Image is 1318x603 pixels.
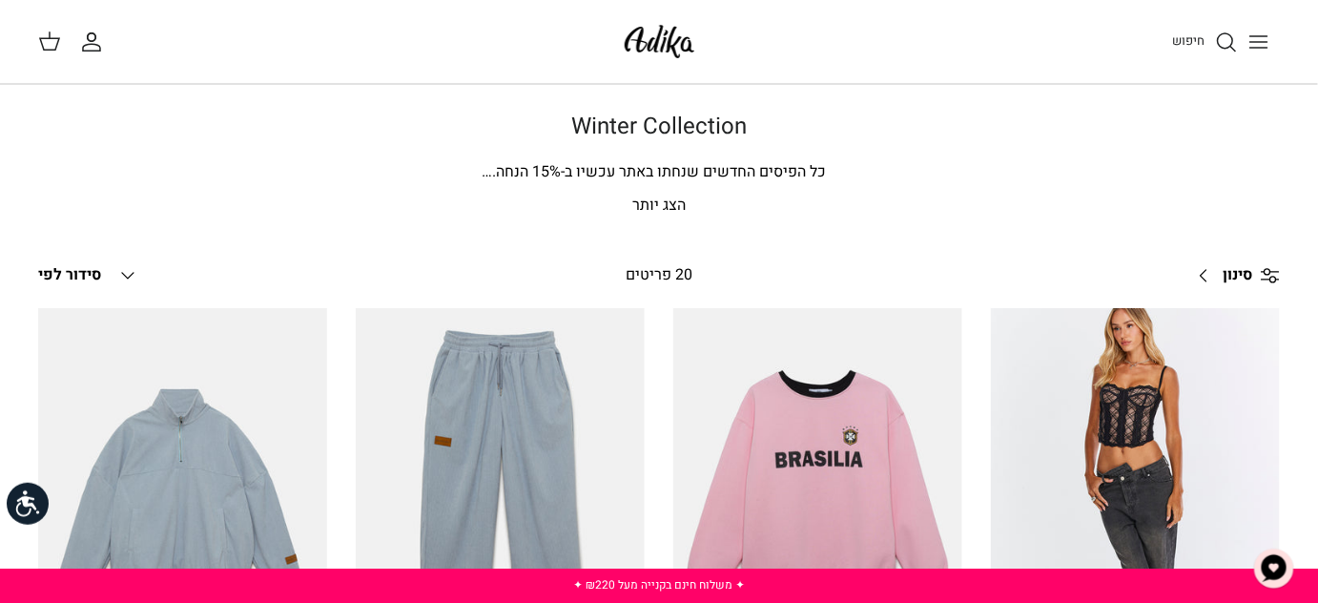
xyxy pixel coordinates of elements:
[1238,21,1280,63] button: Toggle menu
[619,19,700,64] img: Adika IL
[38,263,101,286] span: סידור לפי
[1224,263,1253,288] span: סינון
[561,160,826,183] span: כל הפיסים החדשים שנחתו באתר עכשיו ב-
[1172,31,1238,53] a: חיפוש
[80,31,111,53] a: החשבון שלי
[532,160,549,183] span: 15
[482,160,561,183] span: % הנחה.
[38,114,1280,141] h1: Winter Collection
[1185,253,1280,299] a: סינון
[508,263,810,288] div: 20 פריטים
[1246,540,1303,597] button: צ'אט
[573,576,745,593] a: ✦ משלוח חינם בקנייה מעל ₪220 ✦
[38,255,139,297] button: סידור לפי
[38,194,1280,218] p: הצג יותר
[1172,31,1205,50] span: חיפוש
